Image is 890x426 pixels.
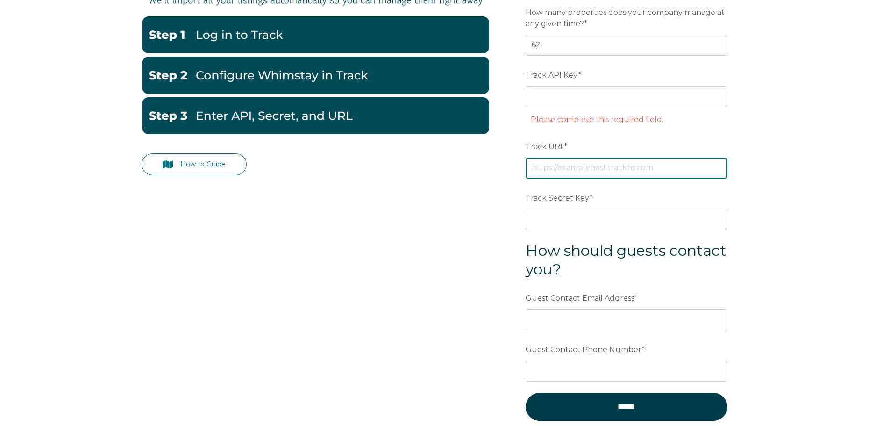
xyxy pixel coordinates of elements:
label: Please complete this required field. [531,115,663,124]
span: Guest Contact Email Address [526,291,634,305]
span: Track Secret Key [526,191,590,205]
img: Track 2-1 [142,57,489,94]
span: How should guests contact you? [526,241,726,278]
img: track 3 [142,97,489,135]
a: How to Guide [142,153,247,175]
span: Track URL [526,139,564,154]
span: Track API Key [526,68,578,82]
span: How many properties does your company manage at any given time? [526,5,725,31]
input: https://examplehost.trackhs.com [526,158,727,178]
img: Track 1 [142,16,489,54]
span: Guest Contact Phone Number [526,342,641,357]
